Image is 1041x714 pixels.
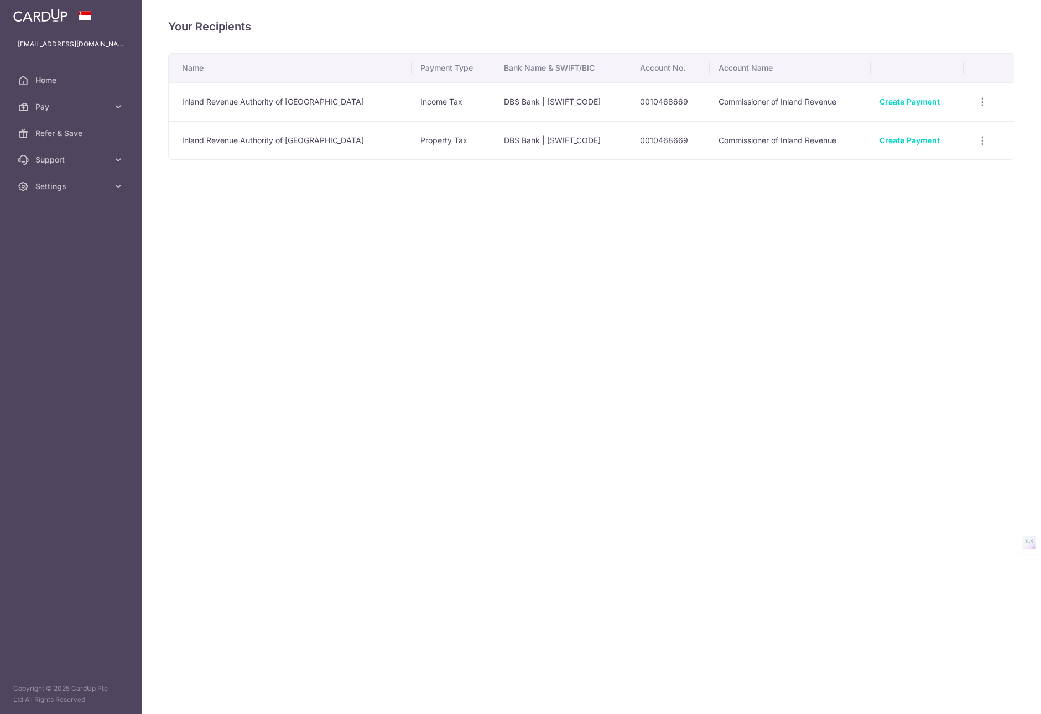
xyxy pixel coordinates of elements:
[35,101,108,112] span: Pay
[35,154,108,165] span: Support
[168,18,1014,35] h4: Your Recipients
[18,39,124,50] p: [EMAIL_ADDRESS][DOMAIN_NAME]
[412,121,495,160] td: Property Tax
[412,54,495,82] th: Payment Type
[631,82,710,121] td: 0010468669
[879,135,940,145] a: Create Payment
[35,181,108,192] span: Settings
[631,121,710,160] td: 0010468669
[495,121,631,160] td: DBS Bank | [SWIFT_CODE]
[35,128,108,139] span: Refer & Save
[495,54,631,82] th: Bank Name & SWIFT/BIC
[169,54,412,82] th: Name
[710,54,871,82] th: Account Name
[879,97,940,106] a: Create Payment
[495,82,631,121] td: DBS Bank | [SWIFT_CODE]
[13,9,67,22] img: CardUp
[631,54,710,82] th: Account No.
[412,82,495,121] td: Income Tax
[710,121,871,160] td: Commissioner of Inland Revenue
[35,75,108,86] span: Home
[169,82,412,121] td: Inland Revenue Authority of [GEOGRAPHIC_DATA]
[169,121,412,160] td: Inland Revenue Authority of [GEOGRAPHIC_DATA]
[970,681,1030,708] iframe: Opens a widget where you can find more information
[710,82,871,121] td: Commissioner of Inland Revenue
